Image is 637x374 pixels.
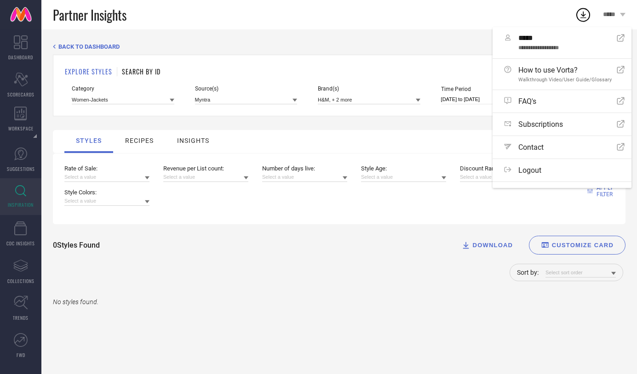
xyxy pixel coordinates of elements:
span: CUSTOMIZE CARD [552,242,614,249]
span: Contact [518,143,544,152]
span: SCORECARDS [7,91,34,98]
div: insights [177,137,209,144]
span: SUGGESTIONS [7,165,35,172]
a: Subscriptions [493,113,631,136]
h1: SEARCH BY ID [122,67,161,76]
input: Select a value [262,172,347,182]
span: No styles found. [53,298,98,306]
span: APPLY FILTER [597,185,626,198]
a: FAQ's [493,90,631,113]
span: DOWNLOAD [473,242,513,249]
span: Source(s) [195,85,298,92]
span: INSPIRATION [8,201,34,208]
span: 0 Styles Found [53,241,100,249]
a: Contact [493,136,631,159]
div: Sort by: [517,269,539,276]
span: Number of days live : [262,165,347,172]
button: DOWNLOAD [450,236,524,255]
a: How to use Vorta?Walkthrough Video/User Guide/Glossary [493,59,631,90]
span: Category [72,85,174,92]
button: CUSTOMIZE CARD [529,236,626,255]
span: DASHBOARD [8,54,33,61]
span: Brand(s) [318,85,420,92]
span: Time Period [441,86,537,92]
span: COLLECTIONS [7,278,34,284]
span: Partner Insights [53,6,126,24]
span: WORKSPACE [8,125,34,132]
span: BACK TO DASHBOARD [58,43,120,50]
div: Back TO Dashboard [53,43,626,50]
input: Select a value [64,196,149,206]
span: Discount Range : [460,165,545,172]
span: Style Age : [361,165,446,172]
input: Select a value [361,172,446,182]
span: FWD [17,351,25,358]
span: How to use Vorta? [518,66,612,74]
span: Rate of Sale : [64,165,149,172]
span: TRENDS [13,314,29,321]
input: Select a value [64,172,149,182]
span: CDC INSIGHTS [6,240,35,247]
span: FAQ's [518,97,536,106]
span: Revenue per List count : [163,165,248,172]
h1: EXPLORE STYLES [65,67,112,76]
input: Select a value [163,172,248,182]
div: Open download list [575,6,591,23]
input: Select a value [460,172,545,182]
span: Style Colors : [64,189,149,196]
span: Walkthrough Video/User Guide/Glossary [518,77,612,83]
div: styles [76,137,102,144]
input: Select sort order [545,268,616,278]
span: Subscriptions [518,120,563,129]
input: Select time period [441,95,537,104]
div: recipes [125,137,154,144]
span: Logout [518,166,541,175]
